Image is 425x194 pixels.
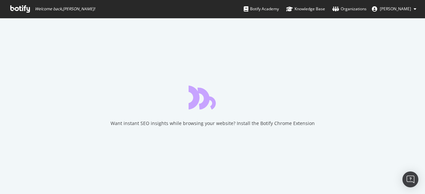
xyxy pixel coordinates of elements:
[286,6,325,12] div: Knowledge Base
[35,6,95,12] span: Welcome back, [PERSON_NAME] !
[111,120,315,127] div: Want instant SEO insights while browsing your website? Install the Botify Chrome Extension
[367,4,422,14] button: [PERSON_NAME]
[189,86,236,109] div: animation
[402,171,418,187] div: Open Intercom Messenger
[332,6,367,12] div: Organizations
[244,6,279,12] div: Botify Academy
[380,6,411,12] span: Abhishek Hatle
